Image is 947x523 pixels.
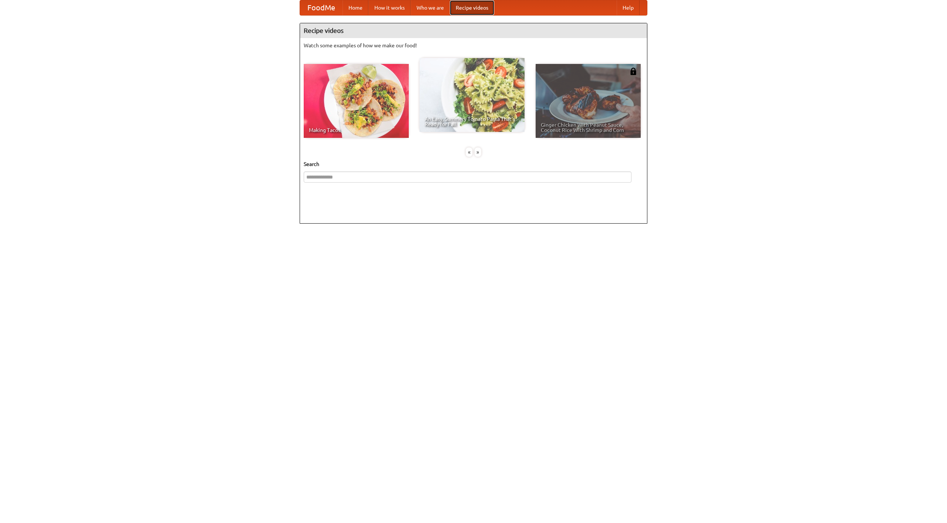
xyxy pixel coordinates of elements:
a: Recipe videos [450,0,494,15]
a: How it works [368,0,411,15]
p: Watch some examples of how we make our food! [304,42,643,49]
span: Making Tacos [309,128,404,133]
a: Help [617,0,640,15]
a: Who we are [411,0,450,15]
div: « [466,147,472,157]
a: FoodMe [300,0,343,15]
div: » [475,147,481,157]
span: An Easy, Summery Tomato Pasta That's Ready for Fall [425,116,519,127]
img: 483408.png [630,68,637,75]
a: Home [343,0,368,15]
h4: Recipe videos [300,23,647,38]
a: An Easy, Summery Tomato Pasta That's Ready for Fall [419,58,525,132]
a: Making Tacos [304,64,409,138]
h5: Search [304,160,643,168]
